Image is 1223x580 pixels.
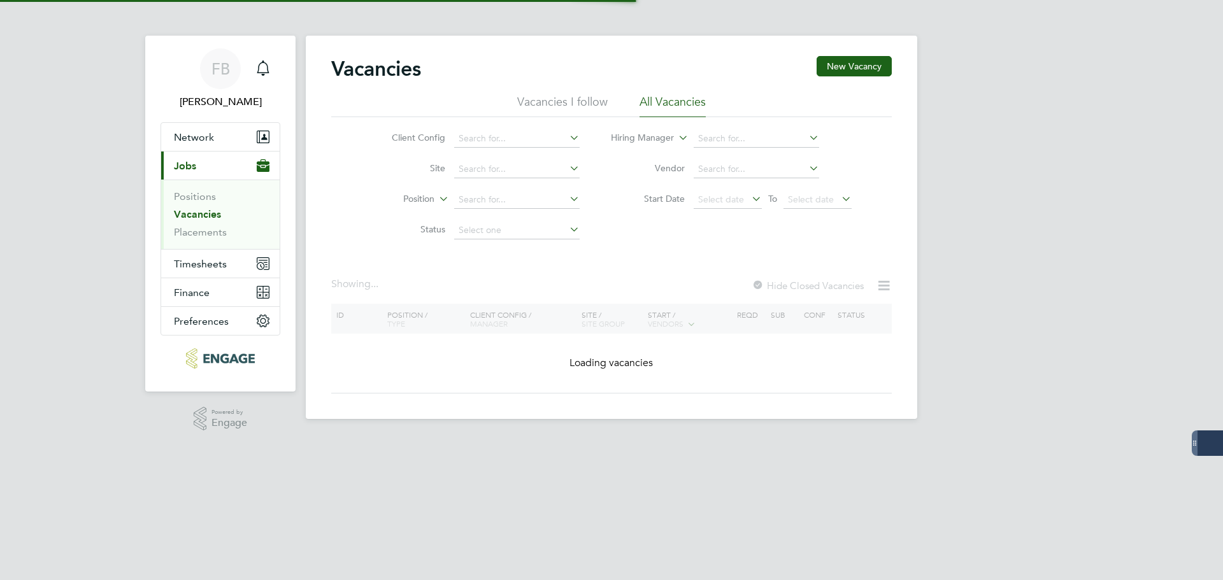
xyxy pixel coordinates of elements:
[194,407,248,431] a: Powered byEngage
[174,131,214,143] span: Network
[517,94,608,117] li: Vacancies I follow
[372,162,445,174] label: Site
[161,152,280,180] button: Jobs
[640,94,706,117] li: All Vacancies
[454,222,580,239] input: Select one
[611,193,685,204] label: Start Date
[454,160,580,178] input: Search for...
[161,250,280,278] button: Timesheets
[817,56,892,76] button: New Vacancy
[211,418,247,428] span: Engage
[161,48,280,110] a: FB[PERSON_NAME]
[161,278,280,306] button: Finance
[698,194,744,205] span: Select date
[764,190,781,207] span: To
[752,279,864,292] label: Hide Closed Vacancies
[331,56,421,81] h2: Vacancies
[174,258,227,270] span: Timesheets
[145,36,296,392] nav: Main navigation
[601,132,674,145] label: Hiring Manager
[694,160,819,178] input: Search for...
[211,60,230,77] span: FB
[174,226,227,238] a: Placements
[454,130,580,148] input: Search for...
[361,193,434,206] label: Position
[211,407,247,418] span: Powered by
[174,160,196,172] span: Jobs
[161,348,280,369] a: Go to home page
[161,94,280,110] span: Fin Brown
[161,307,280,335] button: Preferences
[372,132,445,143] label: Client Config
[174,190,216,202] a: Positions
[788,194,834,205] span: Select date
[611,162,685,174] label: Vendor
[161,180,280,249] div: Jobs
[694,130,819,148] input: Search for...
[174,315,229,327] span: Preferences
[161,123,280,151] button: Network
[454,191,580,209] input: Search for...
[174,286,210,299] span: Finance
[331,278,381,291] div: Showing
[186,348,254,369] img: dovetailslate-logo-retina.png
[174,208,221,220] a: Vacancies
[372,223,445,235] label: Status
[371,278,378,290] span: ...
